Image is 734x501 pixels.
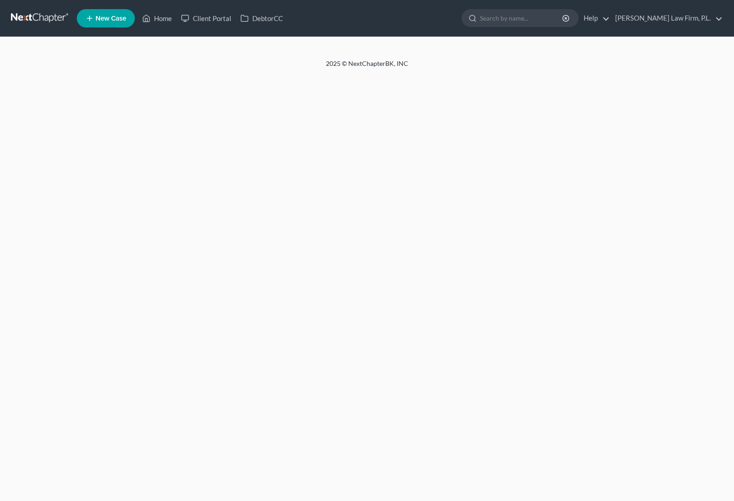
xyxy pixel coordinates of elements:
[106,59,628,75] div: 2025 © NextChapterBK, INC
[480,10,564,27] input: Search by name...
[611,10,723,27] a: [PERSON_NAME] Law Firm, P.L.
[236,10,287,27] a: DebtorCC
[579,10,610,27] a: Help
[176,10,236,27] a: Client Portal
[138,10,176,27] a: Home
[96,15,126,22] span: New Case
